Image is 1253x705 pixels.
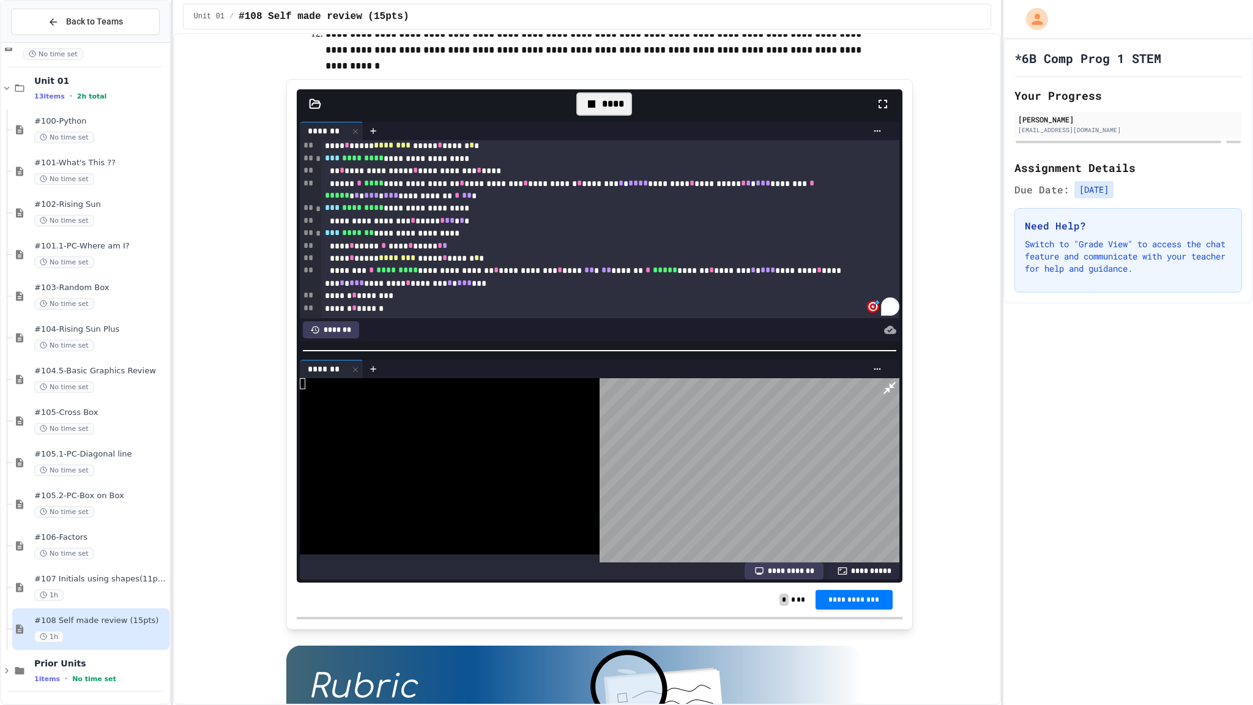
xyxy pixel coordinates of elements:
span: #106-Factors [34,532,167,543]
span: / [229,12,234,21]
span: #101-What's This ?? [34,158,167,168]
span: #100-Python [34,116,167,127]
span: #108 Self made review (15pts) [239,9,409,24]
span: • [70,91,72,101]
span: Prior Units [34,658,167,669]
span: No time set [34,423,94,435]
span: No time set [34,548,94,559]
span: Unit 01 [34,75,167,86]
span: 2h total [77,92,107,100]
p: Switch to "Grade View" to access the chat feature and communicate with your teacher for help and ... [1025,238,1232,275]
span: No time set [23,48,83,60]
span: No time set [34,215,94,226]
span: No time set [34,173,94,185]
span: No time set [34,340,94,351]
span: No time set [34,464,94,476]
span: 13 items [34,92,65,100]
span: Due Date: [1014,182,1069,197]
button: Back to Teams [11,9,160,35]
span: #105.2-PC-Box on Box [34,491,167,501]
span: #101.1-PC-Where am I? [34,241,167,252]
span: 1 items [34,675,60,683]
span: No time set [72,675,116,683]
span: #105.1-PC-Diagonal line [34,449,167,460]
span: 1h [34,631,64,643]
span: No time set [34,298,94,310]
span: No time set [34,132,94,143]
h2: Your Progress [1014,87,1242,104]
div: [EMAIL_ADDRESS][DOMAIN_NAME] [1018,125,1238,135]
span: • [65,674,67,684]
span: No time set [34,506,94,518]
span: #104.5-Basic Graphics Review [34,366,167,376]
div: [PERSON_NAME] [1018,114,1238,125]
div: My Account [1013,5,1051,33]
h2: Assignment Details [1014,159,1242,176]
span: #105-Cross Box [34,408,167,418]
span: Unit 01 [193,12,224,21]
span: #104-Rising Sun Plus [34,324,167,335]
span: Back to Teams [66,15,123,28]
span: 1h [34,589,64,601]
span: No time set [34,381,94,393]
span: #108 Self made review (15pts) [34,616,167,626]
span: #107 Initials using shapes(11pts) [34,574,167,584]
h3: Need Help? [1025,218,1232,233]
span: #102-Rising Sun [34,200,167,210]
span: #103-Random Box [34,283,167,293]
span: [DATE] [1074,181,1114,198]
h1: *6B Comp Prog 1 STEM [1014,50,1161,67]
span: No time set [34,256,94,268]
